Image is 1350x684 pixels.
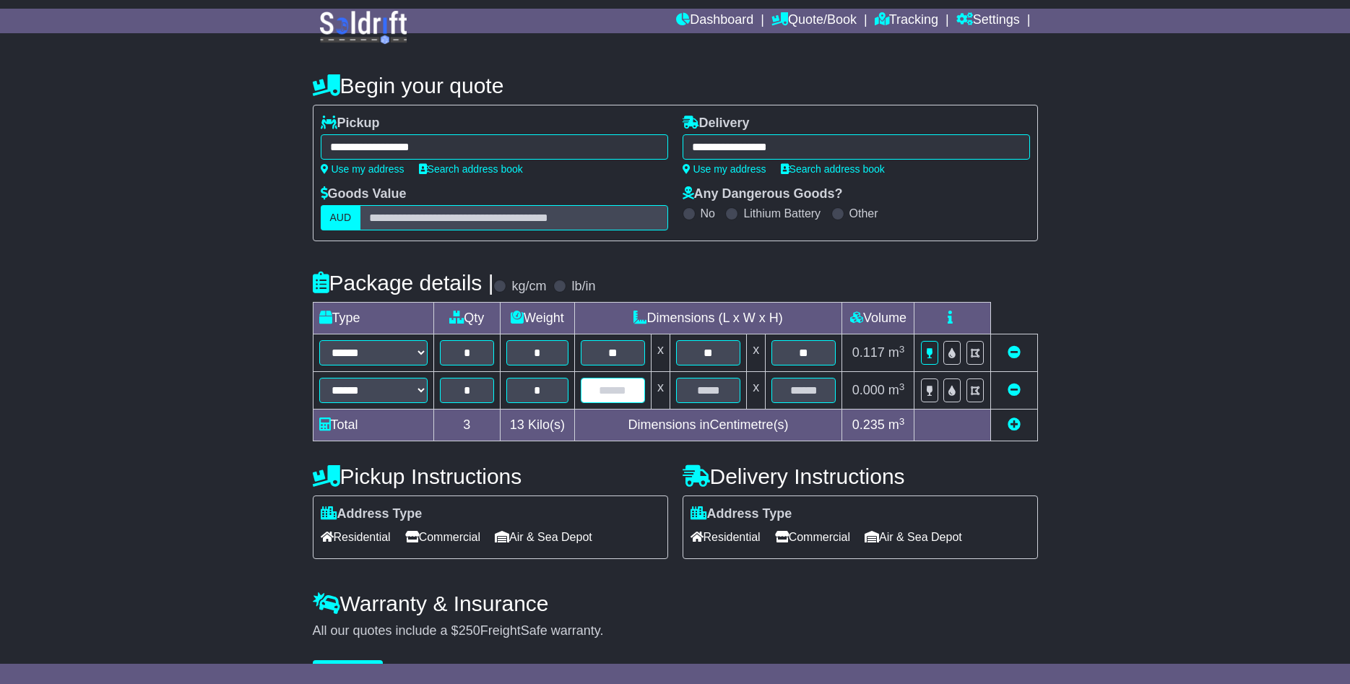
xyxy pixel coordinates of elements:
td: x [747,372,766,410]
span: m [888,417,905,432]
a: Use my address [683,163,766,175]
span: Air & Sea Depot [495,526,592,548]
span: Air & Sea Depot [865,526,962,548]
h4: Pickup Instructions [313,464,668,488]
sup: 3 [899,344,905,355]
a: Use my address [321,163,404,175]
label: lb/in [571,279,595,295]
label: kg/cm [511,279,546,295]
span: Commercial [775,526,850,548]
span: m [888,345,905,360]
td: x [747,334,766,372]
label: Other [849,207,878,220]
span: 0.117 [852,345,885,360]
a: Remove this item [1008,345,1021,360]
label: Pickup [321,116,380,131]
a: Add new item [1008,417,1021,432]
td: Weight [501,303,575,334]
a: Dashboard [676,9,753,33]
h4: Begin your quote [313,74,1038,98]
span: 250 [459,623,480,638]
span: Commercial [405,526,480,548]
td: x [651,334,670,372]
span: Residential [691,526,761,548]
a: Remove this item [1008,383,1021,397]
label: Lithium Battery [743,207,821,220]
label: Any Dangerous Goods? [683,186,843,202]
td: Type [313,303,433,334]
td: 3 [433,410,501,441]
a: Settings [956,9,1020,33]
td: Qty [433,303,501,334]
sup: 3 [899,416,905,427]
sup: 3 [899,381,905,392]
a: Tracking [875,9,938,33]
td: Volume [842,303,914,334]
label: Goods Value [321,186,407,202]
label: Address Type [691,506,792,522]
label: No [701,207,715,220]
h4: Warranty & Insurance [313,592,1038,615]
span: Residential [321,526,391,548]
td: x [651,372,670,410]
a: Search address book [781,163,885,175]
label: Address Type [321,506,423,522]
span: m [888,383,905,397]
label: AUD [321,205,361,230]
a: Search address book [419,163,523,175]
td: Total [313,410,433,441]
td: Dimensions (L x W x H) [574,303,842,334]
span: 0.000 [852,383,885,397]
h4: Package details | [313,271,494,295]
h4: Delivery Instructions [683,464,1038,488]
div: All our quotes include a $ FreightSafe warranty. [313,623,1038,639]
td: Dimensions in Centimetre(s) [574,410,842,441]
td: Kilo(s) [501,410,575,441]
span: 13 [510,417,524,432]
a: Quote/Book [771,9,857,33]
label: Delivery [683,116,750,131]
span: 0.235 [852,417,885,432]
